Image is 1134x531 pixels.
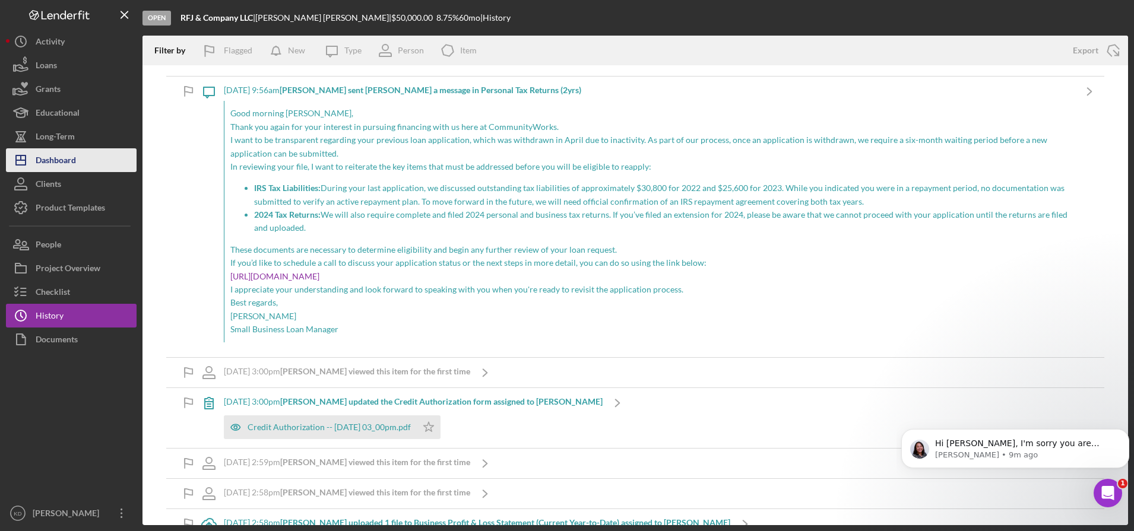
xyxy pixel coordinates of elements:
div: [DATE] 2:59pm [224,457,470,467]
div: [DATE] 9:56am [224,85,1075,95]
p: We will also require complete and filed 2024 personal and business tax returns. If you’ve filed a... [254,208,1069,235]
div: [DATE] 2:58pm [224,518,730,527]
p: Best regards, [230,296,1069,309]
div: Open [142,11,171,26]
div: Export [1073,39,1098,62]
div: [DATE] 3:00pm [224,397,603,406]
div: Educational [36,101,80,128]
div: Type [344,46,362,55]
button: People [6,233,137,256]
button: KD[PERSON_NAME] [6,501,137,525]
div: [DATE] 2:58pm [224,488,470,497]
a: [DATE] 2:59pm[PERSON_NAME] viewed this item for the first time [194,449,500,478]
b: [PERSON_NAME] sent [PERSON_NAME] a message in Personal Tax Returns (2yrs) [280,85,581,95]
div: Person [398,46,424,55]
button: Long-Term [6,125,137,148]
div: Product Templates [36,196,105,222]
button: Product Templates [6,196,137,220]
button: History [6,304,137,327]
div: Item [460,46,477,55]
button: Flagged [194,39,264,62]
span: 1 [1118,479,1127,488]
div: Credit Authorization -- [DATE] 03_00pm.pdf [248,422,411,432]
div: 60 mo [459,13,480,23]
div: Project Overview [36,256,100,283]
button: Export [1061,39,1128,62]
a: [DATE] 3:00pm[PERSON_NAME] viewed this item for the first time [194,358,500,387]
div: Dashboard [36,148,76,175]
text: KD [14,510,21,517]
div: Long-Term [36,125,75,151]
p: These documents are necessary to determine eligibility and begin any further review of your loan ... [230,243,1069,256]
div: [PERSON_NAME] [30,501,107,528]
p: [PERSON_NAME] [230,310,1069,323]
button: Checklist [6,280,137,304]
div: Checklist [36,280,70,307]
p: I appreciate your understanding and look forward to speaking with you when you're ready to revisi... [230,283,1069,296]
b: [PERSON_NAME] viewed this item for the first time [280,366,470,376]
div: Documents [36,327,78,354]
b: [PERSON_NAME] viewed this item for the first time [280,487,470,497]
p: If you’d like to schedule a call to discuss your application status or the next steps in more det... [230,256,1069,283]
button: New [264,39,317,62]
p: During your last application, we discussed outstanding tax liabilities of approximately $30,800 f... [254,182,1069,208]
div: | [180,13,255,23]
div: History [36,304,64,330]
button: Project Overview [6,256,137,280]
button: Loans [6,53,137,77]
a: [DATE] 3:00pm[PERSON_NAME] updated the Credit Authorization form assigned to [PERSON_NAME]Credit ... [194,388,632,448]
div: [PERSON_NAME] [PERSON_NAME] | [255,13,391,23]
b: [PERSON_NAME] uploaded 1 file to Business Profit & Loss Statement (Current Year-to-Date) assigned... [280,517,730,527]
div: $50,000.00 [391,13,436,23]
div: New [288,39,305,62]
div: Clients [36,172,61,199]
p: Small Business Loan Manager [230,323,1069,336]
b: RFJ & Company LLC [180,12,253,23]
button: Clients [6,172,137,196]
strong: IRS Tax Liabilities: [254,183,321,193]
iframe: Intercom live chat [1094,479,1122,507]
div: 8.75 % [436,13,459,23]
b: [PERSON_NAME] updated the Credit Authorization form assigned to [PERSON_NAME] [280,396,603,406]
a: [URL][DOMAIN_NAME] [230,271,319,281]
p: Good morning [PERSON_NAME], [230,107,1069,120]
a: [DATE] 9:56am[PERSON_NAME] sent [PERSON_NAME] a message in Personal Tax Returns (2yrs)Good mornin... [194,77,1104,357]
div: Loans [36,53,57,80]
button: Grants [6,77,137,101]
div: People [36,233,61,259]
div: Activity [36,30,65,56]
strong: 2024 Tax Returns: [254,209,321,220]
b: [PERSON_NAME] viewed this item for the first time [280,457,470,467]
div: Flagged [224,39,252,62]
button: Dashboard [6,148,137,172]
div: Filter by [154,46,194,55]
button: Activity [6,30,137,53]
a: [DATE] 2:58pm[PERSON_NAME] viewed this item for the first time [194,479,500,508]
iframe: Intercom notifications message [897,404,1134,499]
button: Credit Authorization -- [DATE] 03_00pm.pdf [224,415,441,439]
button: Documents [6,327,137,351]
p: Thank you again for your interest in pursuing financing with us here at CommunityWorks. [230,120,1069,133]
button: Educational [6,101,137,125]
p: I want to be transparent regarding your previous loan application, which was withdrawn in April d... [230,133,1069,160]
div: | History [480,13,511,23]
div: Grants [36,77,61,104]
p: In reviewing your file, I want to reiterate the key items that must be addressed before you will ... [230,160,1069,173]
div: [DATE] 3:00pm [224,367,470,376]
